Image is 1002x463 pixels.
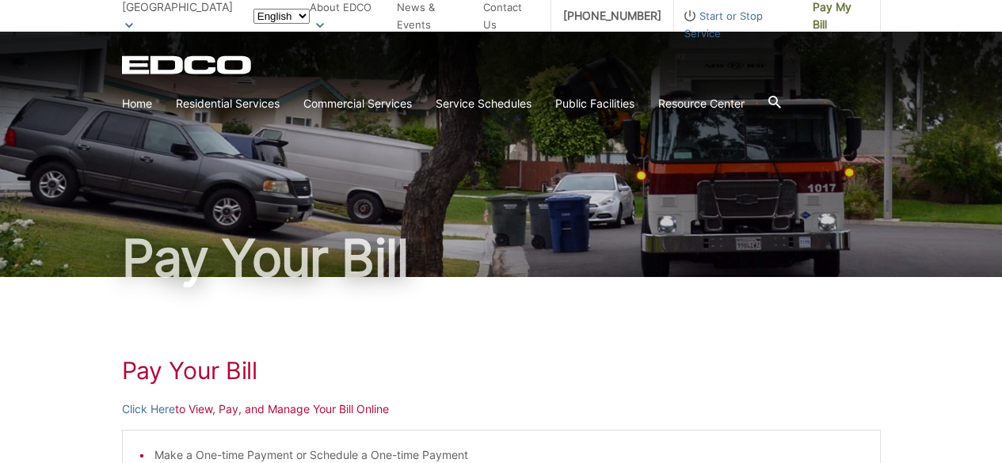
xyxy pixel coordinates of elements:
a: Residential Services [176,95,280,112]
a: Resource Center [658,95,745,112]
a: EDCD logo. Return to the homepage. [122,55,253,74]
h1: Pay Your Bill [122,356,881,385]
a: Commercial Services [303,95,412,112]
a: Click Here [122,400,175,418]
a: Public Facilities [555,95,634,112]
select: Select a language [253,9,310,24]
p: to View, Pay, and Manage Your Bill Online [122,400,881,418]
a: Service Schedules [436,95,531,112]
h1: Pay Your Bill [122,233,881,283]
a: Home [122,95,152,112]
